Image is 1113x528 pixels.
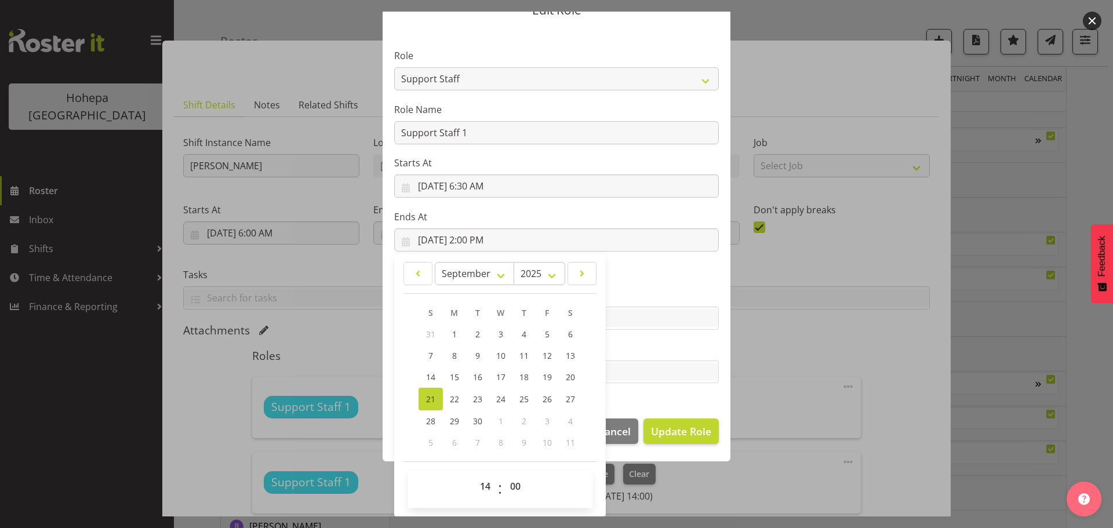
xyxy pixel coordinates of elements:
p: Edit Role [394,4,719,16]
span: 11 [566,437,575,448]
span: 27 [566,394,575,405]
label: Role Name [394,103,719,116]
a: 21 [419,388,443,410]
button: Update Role [643,418,719,444]
span: M [450,307,458,318]
span: 20 [566,372,575,383]
a: 25 [512,388,536,410]
a: 13 [559,345,582,366]
a: 20 [559,366,582,388]
a: 2 [466,323,489,345]
span: 9 [522,437,526,448]
span: 14 [426,372,435,383]
span: 19 [543,372,552,383]
span: 7 [475,437,480,448]
a: 17 [489,366,512,388]
a: 30 [466,410,489,432]
a: 16 [466,366,489,388]
button: Cancel [590,418,638,444]
a: 5 [536,323,559,345]
a: 10 [489,345,512,366]
span: Update Role [651,424,711,439]
span: 16 [473,372,482,383]
span: 2 [475,329,480,340]
span: 15 [450,372,459,383]
span: 24 [496,394,505,405]
a: 7 [419,345,443,366]
span: 5 [545,329,550,340]
span: 1 [499,416,503,427]
span: 6 [452,437,457,448]
span: 25 [519,394,529,405]
a: 3 [489,323,512,345]
a: 23 [466,388,489,410]
input: Click to select... [394,174,719,198]
span: 3 [499,329,503,340]
span: 31 [426,329,435,340]
span: S [428,307,433,318]
input: Click to select... [394,228,719,252]
span: Feedback [1097,236,1107,276]
span: F [545,307,549,318]
span: 8 [499,437,503,448]
span: 26 [543,394,552,405]
a: 29 [443,410,466,432]
a: 26 [536,388,559,410]
input: E.g. Waiter 1 [394,121,719,144]
a: 14 [419,366,443,388]
a: 8 [443,345,466,366]
label: Role [394,49,719,63]
span: 8 [452,350,457,361]
a: 15 [443,366,466,388]
span: S [568,307,573,318]
span: 28 [426,416,435,427]
a: 11 [512,345,536,366]
span: 10 [543,437,552,448]
span: 13 [566,350,575,361]
span: 30 [473,416,482,427]
span: 6 [568,329,573,340]
span: T [475,307,480,318]
a: 18 [512,366,536,388]
span: 17 [496,372,505,383]
a: 22 [443,388,466,410]
span: 4 [568,416,573,427]
span: : [498,475,502,504]
span: 18 [519,372,529,383]
label: Ends At [394,210,719,224]
a: 19 [536,366,559,388]
span: 7 [428,350,433,361]
span: W [497,307,504,318]
a: 9 [466,345,489,366]
a: 24 [489,388,512,410]
a: 28 [419,410,443,432]
span: 1 [452,329,457,340]
label: Starts At [394,156,719,170]
span: 11 [519,350,529,361]
span: T [522,307,526,318]
a: 6 [559,323,582,345]
span: 2 [522,416,526,427]
a: 27 [559,388,582,410]
span: 10 [496,350,505,361]
span: 5 [428,437,433,448]
span: 22 [450,394,459,405]
span: 23 [473,394,482,405]
span: 3 [545,416,550,427]
span: 29 [450,416,459,427]
span: 4 [522,329,526,340]
span: 9 [475,350,480,361]
a: 1 [443,323,466,345]
img: help-xxl-2.png [1078,493,1090,505]
span: Cancel [598,424,631,439]
span: 12 [543,350,552,361]
button: Feedback - Show survey [1091,224,1113,303]
a: 12 [536,345,559,366]
span: 21 [426,394,435,405]
a: 4 [512,323,536,345]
